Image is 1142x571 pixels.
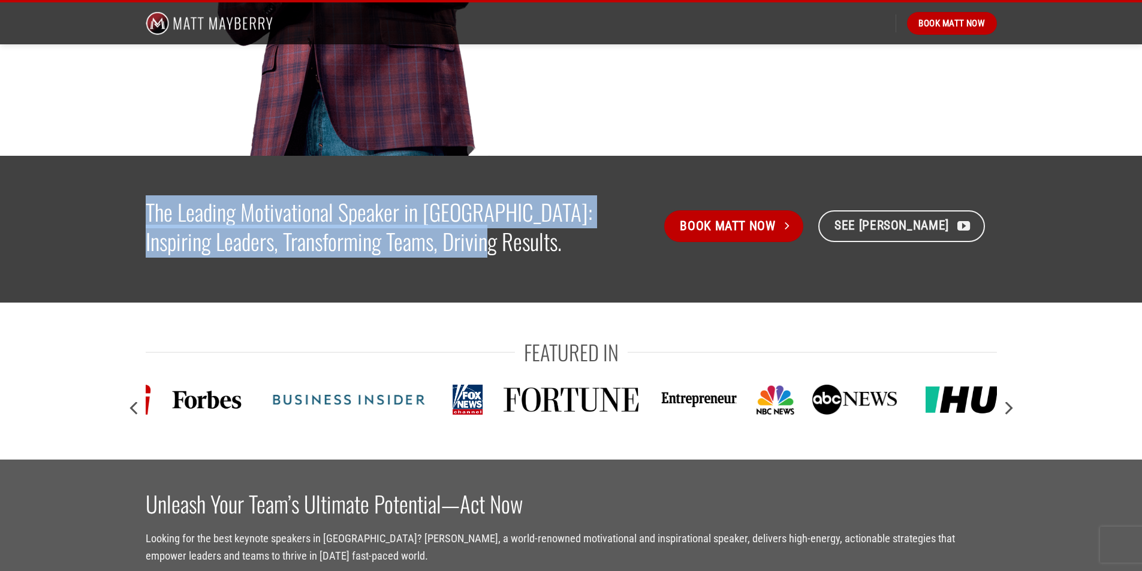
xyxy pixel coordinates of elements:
p: Looking for the best keynote speakers in [GEOGRAPHIC_DATA]? [PERSON_NAME], a world-renowned motiv... [146,530,997,565]
a: See [PERSON_NAME] [818,210,985,242]
strong: The Leading Motivational Speaker in [GEOGRAPHIC_DATA]: Inspiring Leaders, Transforming Teams, Dri... [146,195,592,257]
strong: Unleash Your Team’s Ultimate Potential—Act Now [146,487,523,520]
button: Next [997,395,1019,422]
a: Book Matt Now [907,12,996,35]
span: Book Matt Now [680,216,775,236]
a: Book Matt Now [664,210,803,242]
span: Featured In [524,336,619,368]
span: Book Matt Now [918,16,985,31]
button: Previous [124,395,146,422]
img: Matt Mayberry [146,2,273,44]
span: See [PERSON_NAME] [834,215,949,235]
